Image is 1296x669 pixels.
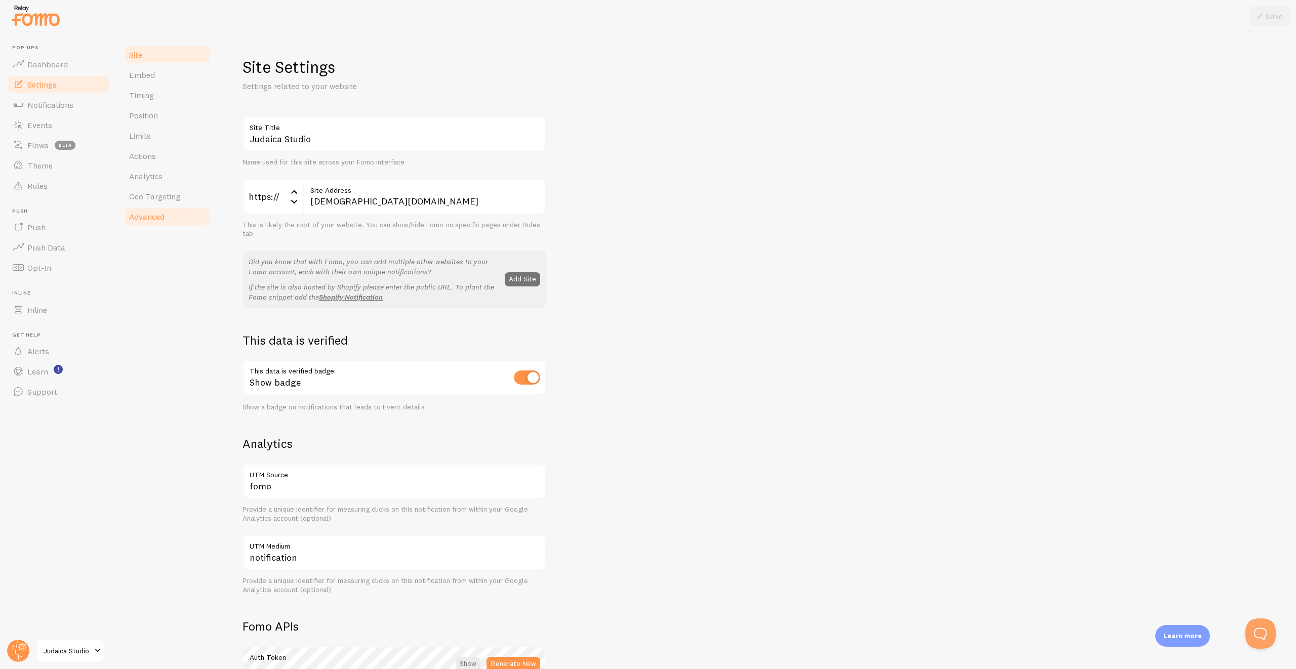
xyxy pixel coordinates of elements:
h2: Analytics [242,436,546,451]
label: UTM Medium [242,535,546,552]
div: Learn more [1155,625,1210,647]
iframe: Help Scout Beacon - Open [1245,618,1276,649]
a: Actions [123,146,212,166]
a: Timing [123,85,212,105]
span: Analytics [129,171,163,181]
span: Push [12,208,110,215]
h2: Fomo APIs [242,618,546,634]
p: Learn more [1163,631,1202,641]
a: Rules [6,176,110,196]
a: Inline [6,300,110,320]
a: Notifications [6,95,110,115]
a: Position [123,105,212,126]
svg: <p>Watch New Feature Tutorials!</p> [54,365,63,374]
div: Show a badge on notifications that leads to Event details [242,403,546,412]
div: https:// [242,179,303,215]
span: Flows [27,140,49,150]
label: UTM Source [242,464,546,481]
span: Dashboard [27,59,68,69]
span: Advanced [129,212,165,222]
p: Settings related to your website [242,80,485,92]
a: Opt-In [6,258,110,278]
a: Advanced [123,206,212,227]
span: Alerts [27,346,49,356]
span: Timing [129,90,154,100]
span: Get Help [12,332,110,339]
a: Flows beta [6,135,110,155]
div: Name used for this site across your Fomo interface [242,158,546,167]
a: Learn [6,361,110,382]
span: Settings [27,79,57,90]
h1: Site Settings [242,57,546,77]
span: Support [27,387,57,397]
label: Site Title [242,116,546,134]
a: Dashboard [6,54,110,74]
div: Show badge [242,360,546,397]
span: Theme [27,160,53,171]
a: Events [6,115,110,135]
a: Push [6,217,110,237]
p: If the site is also hosted by Shopify please enter the public URL. To plant the Fomo snippet add the [249,282,499,302]
span: beta [55,141,75,150]
p: Did you know that with Fomo, you can add multiple other websites to your Fomo account, each with ... [249,257,499,277]
span: Site [129,50,142,60]
a: Support [6,382,110,402]
span: Opt-In [27,263,51,273]
span: Judaica Studio [44,645,92,657]
span: Embed [129,70,155,80]
img: fomo-relay-logo-orange.svg [11,3,61,28]
label: Site Address [303,179,546,196]
span: Geo Targeting [129,191,180,201]
span: Inline [27,305,47,315]
span: Events [27,120,52,130]
label: Auth Token [242,646,546,663]
a: Analytics [123,166,212,186]
span: Notifications [27,100,73,110]
a: Embed [123,65,212,85]
span: Position [129,110,158,120]
a: Push Data [6,237,110,258]
span: Pop-ups [12,45,110,51]
a: Shopify Notification [319,292,383,302]
a: Limits [123,126,212,146]
a: Geo Targeting [123,186,212,206]
button: Add Site [505,272,540,286]
span: Limits [129,131,151,141]
h2: This data is verified [242,332,546,348]
div: Provide a unique identifier for measuring clicks on this notification from within your Google Ana... [242,505,546,523]
div: Provide a unique identifier for measuring clicks on this notification from within your Google Ana... [242,576,546,594]
span: Rules [27,181,48,191]
a: Judaica Studio [36,639,105,663]
div: This is likely the root of your website. You can show/hide Fomo on specific pages under Rules tab [242,221,546,238]
span: Actions [129,151,156,161]
a: Alerts [6,341,110,361]
span: Push [27,222,46,232]
span: Inline [12,290,110,297]
a: Site [123,45,212,65]
a: Theme [6,155,110,176]
span: Learn [27,366,48,377]
span: Push Data [27,242,65,253]
input: myhonestcompany.com [303,179,546,215]
a: Settings [6,74,110,95]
